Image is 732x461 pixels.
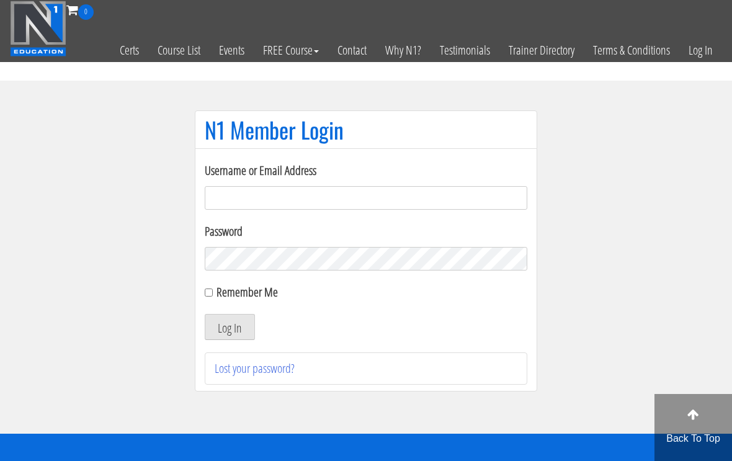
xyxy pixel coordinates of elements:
[205,314,255,340] button: Log In
[216,284,278,300] label: Remember Me
[66,1,94,18] a: 0
[205,117,527,142] h1: N1 Member Login
[78,4,94,20] span: 0
[376,20,431,81] a: Why N1?
[110,20,148,81] a: Certs
[205,222,527,241] label: Password
[679,20,722,81] a: Log In
[205,161,527,180] label: Username or Email Address
[431,20,499,81] a: Testimonials
[584,20,679,81] a: Terms & Conditions
[499,20,584,81] a: Trainer Directory
[210,20,254,81] a: Events
[10,1,66,56] img: n1-education
[215,360,295,377] a: Lost your password?
[148,20,210,81] a: Course List
[254,20,328,81] a: FREE Course
[328,20,376,81] a: Contact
